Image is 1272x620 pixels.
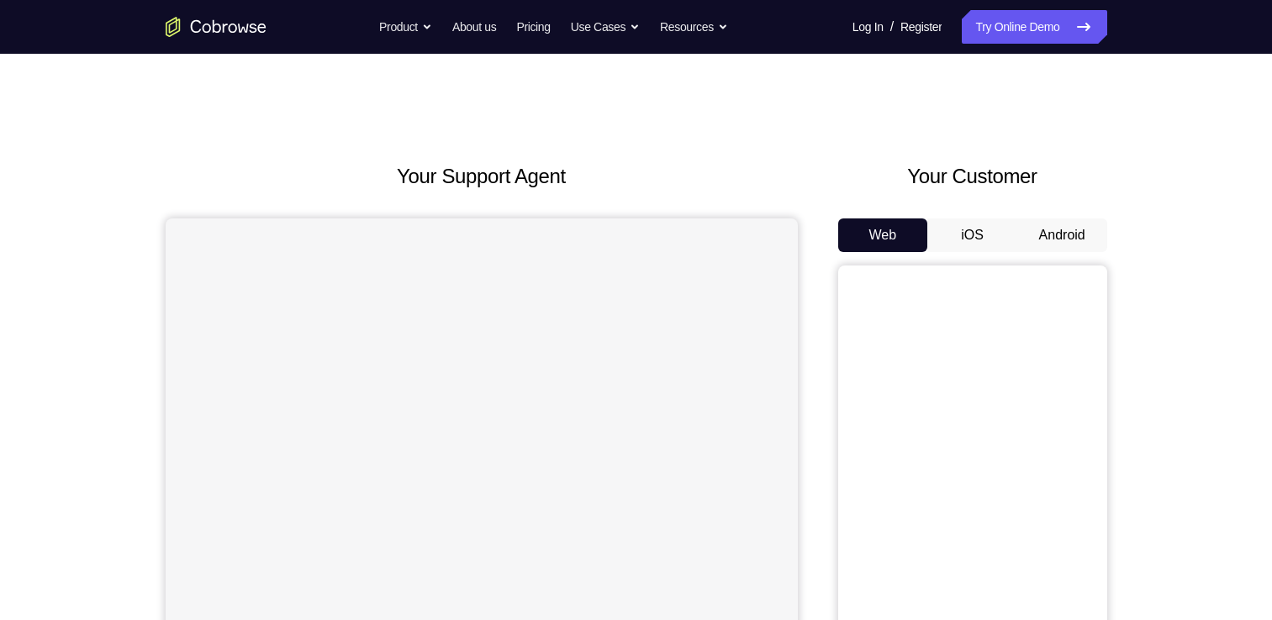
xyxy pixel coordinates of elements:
[452,10,496,44] a: About us
[166,161,798,192] h2: Your Support Agent
[962,10,1106,44] a: Try Online Demo
[900,10,942,44] a: Register
[852,10,884,44] a: Log In
[571,10,640,44] button: Use Cases
[516,10,550,44] a: Pricing
[379,10,432,44] button: Product
[838,218,928,252] button: Web
[660,10,728,44] button: Resources
[890,17,894,37] span: /
[166,17,267,37] a: Go to the home page
[1017,218,1107,252] button: Android
[838,161,1107,192] h2: Your Customer
[927,218,1017,252] button: iOS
